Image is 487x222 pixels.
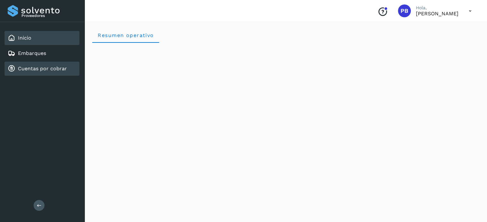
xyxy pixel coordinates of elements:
[21,13,77,18] p: Proveedores
[4,46,79,60] div: Embarques
[4,31,79,45] div: Inicio
[416,5,459,11] p: Hola,
[97,32,154,38] span: Resumen operativo
[18,35,31,41] a: Inicio
[416,11,459,17] p: PABLO BOURS TAPIA
[18,50,46,56] a: Embarques
[18,65,67,72] a: Cuentas por cobrar
[4,62,79,76] div: Cuentas por cobrar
